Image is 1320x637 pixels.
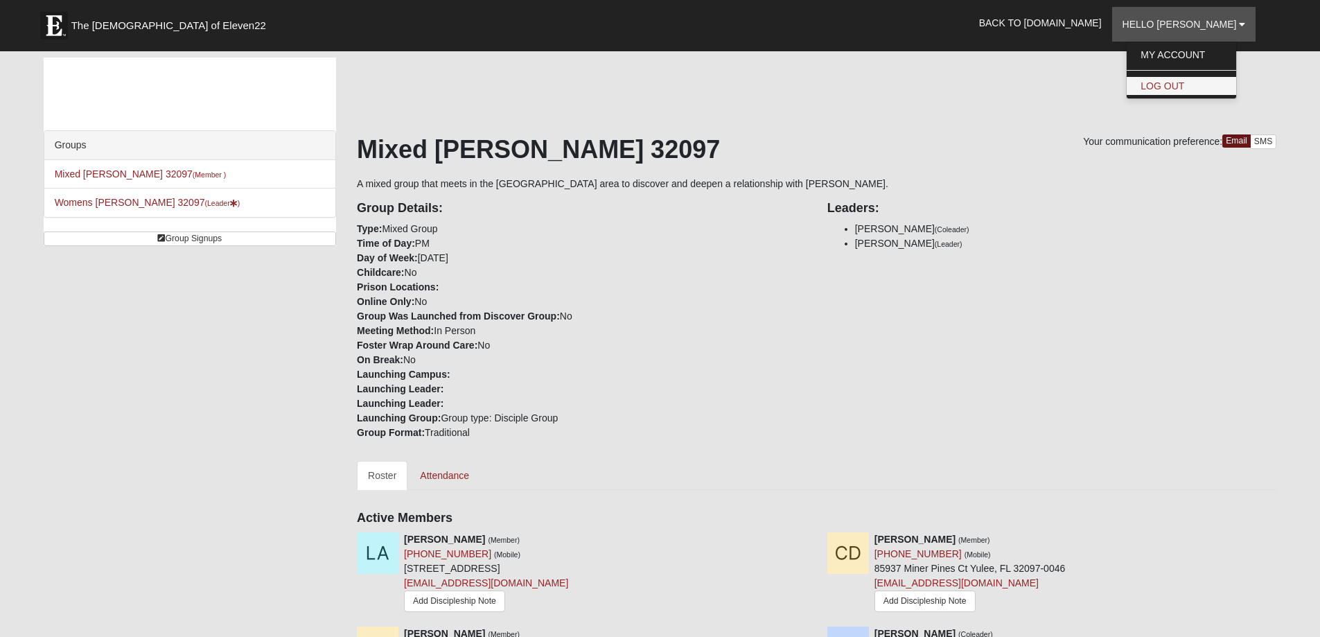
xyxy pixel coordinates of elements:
li: [PERSON_NAME] [855,222,1277,236]
a: [PHONE_NUMBER] [874,548,962,559]
strong: Launching Leader: [357,383,443,394]
li: [PERSON_NAME] [855,236,1277,251]
h4: Group Details: [357,201,807,216]
strong: On Break: [357,354,403,365]
strong: Foster Wrap Around Care: [357,340,477,351]
a: Add Discipleship Note [874,591,976,612]
a: [EMAIL_ADDRESS][DOMAIN_NAME] [874,577,1039,588]
h1: Mixed [PERSON_NAME] 32097 [357,134,1276,164]
h4: Active Members [357,511,1276,526]
div: Mixed Group PM [DATE] No No No In Person No No Group type: Disciple Group Traditional [346,191,817,440]
strong: Type: [357,223,382,234]
a: Log Out [1127,77,1236,95]
small: (Mobile) [494,550,520,559]
strong: Childcare: [357,267,404,278]
a: [EMAIL_ADDRESS][DOMAIN_NAME] [404,577,568,588]
div: [STREET_ADDRESS] [404,532,568,616]
a: Attendance [409,461,480,490]
a: My Account [1127,46,1236,64]
a: SMS [1250,134,1277,149]
small: (Member) [958,536,990,544]
strong: Launching Group: [357,412,441,424]
a: [PHONE_NUMBER] [404,548,491,559]
strong: Time of Day: [357,238,415,249]
strong: Meeting Method: [357,325,434,336]
small: (Coleader) [935,225,969,234]
small: (Member ) [193,171,226,179]
div: Groups [44,131,335,160]
strong: Group Format: [357,427,425,438]
small: (Member) [488,536,520,544]
strong: [PERSON_NAME] [874,534,956,545]
span: The [DEMOGRAPHIC_DATA] of Eleven22 [71,19,266,33]
strong: Group Was Launched from Discover Group: [357,311,560,322]
a: The [DEMOGRAPHIC_DATA] of Eleven22 [33,5,310,40]
a: Email [1222,134,1251,148]
a: Roster [357,461,407,490]
a: Group Signups [44,232,336,246]
small: (Leader ) [204,199,240,207]
a: Hello [PERSON_NAME] [1112,7,1256,42]
strong: [PERSON_NAME] [404,534,485,545]
a: Mixed [PERSON_NAME] 32097(Member ) [55,168,227,180]
small: (Leader) [935,240,962,248]
span: Hello [PERSON_NAME] [1123,19,1237,30]
strong: Launching Campus: [357,369,450,380]
img: Eleven22 logo [40,12,68,40]
span: Your communication preference: [1083,136,1222,147]
a: Womens [PERSON_NAME] 32097(Leader) [55,197,240,208]
strong: Launching Leader: [357,398,443,409]
a: Add Discipleship Note [404,591,505,612]
h4: Leaders: [827,201,1277,216]
strong: Day of Week: [357,252,418,263]
div: 85937 Miner Pines Ct Yulee, FL 32097-0046 [874,532,1066,616]
a: Back to [DOMAIN_NAME] [969,6,1112,40]
strong: Prison Locations: [357,281,439,293]
small: (Mobile) [965,550,991,559]
strong: Online Only: [357,296,414,307]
